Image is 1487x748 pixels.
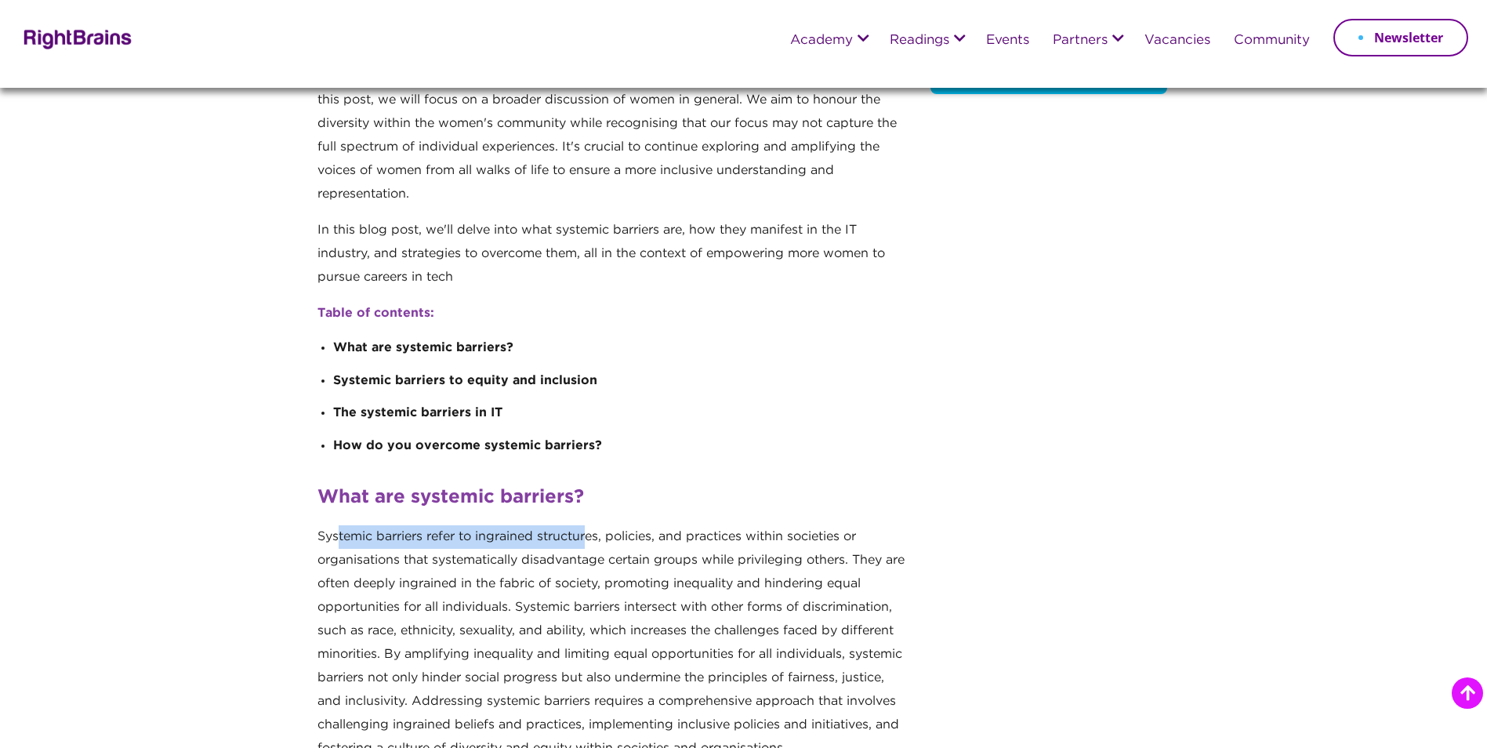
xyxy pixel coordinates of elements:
strong: What are systemic barriers? [333,342,513,354]
a: Community [1234,34,1310,48]
a: Readings [890,34,949,48]
span: What are systemic barriers? [317,488,584,506]
strong: Table of contents: [317,307,434,319]
strong: How do you overcome systemic barriers? [333,440,602,452]
a: Academy [790,34,853,48]
a: Events [986,34,1029,48]
strong: Systemic barriers to equity and inclusion [333,375,597,387]
span: In this blog post, we'll delve into what systemic barriers are, how they manifest in the IT indus... [317,224,885,283]
strong: The systemic barriers in IT [333,407,502,419]
a: Vacancies [1144,34,1210,48]
a: Newsletter [1333,19,1468,56]
a: Partners [1053,34,1108,48]
img: Rightbrains [19,27,132,49]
